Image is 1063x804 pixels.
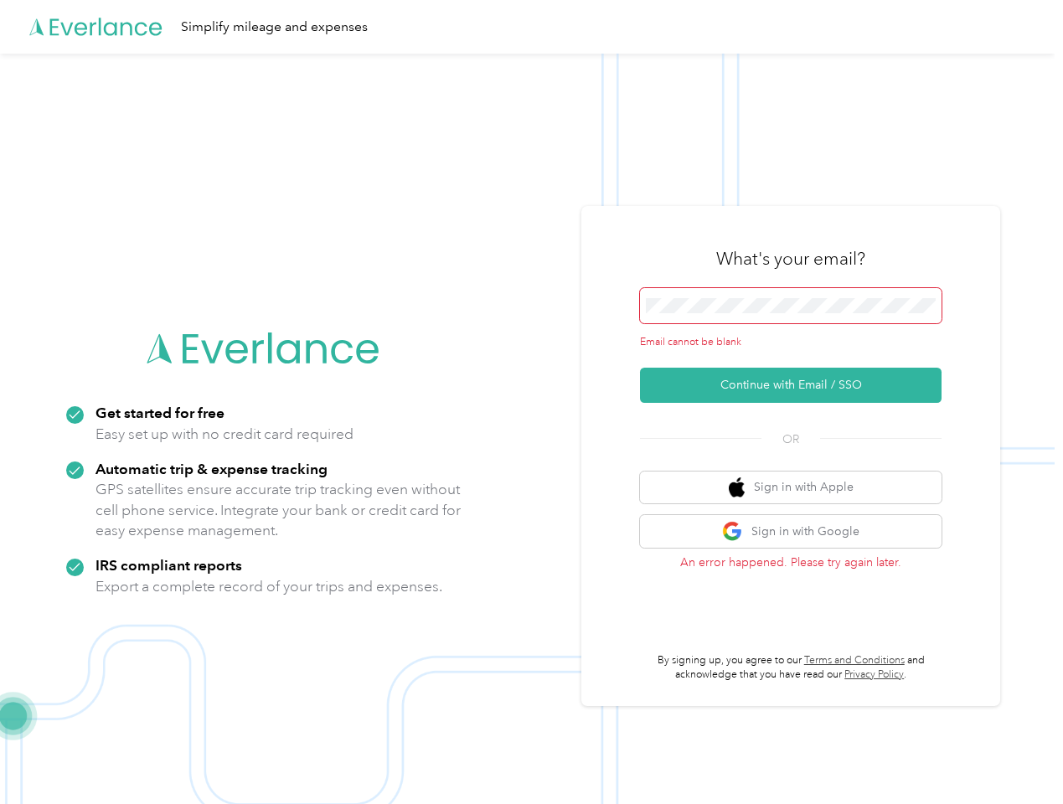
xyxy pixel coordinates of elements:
[640,554,942,571] p: An error happened. Please try again later.
[181,17,368,38] div: Simplify mileage and expenses
[640,472,942,504] button: apple logoSign in with Apple
[95,404,224,421] strong: Get started for free
[716,247,865,271] h3: What's your email?
[761,430,820,448] span: OR
[640,335,942,350] div: Email cannot be blank
[640,515,942,548] button: google logoSign in with Google
[95,556,242,574] strong: IRS compliant reports
[640,368,942,403] button: Continue with Email / SSO
[95,460,328,477] strong: Automatic trip & expense tracking
[804,654,905,667] a: Terms and Conditions
[722,521,743,542] img: google logo
[95,479,462,541] p: GPS satellites ensure accurate trip tracking even without cell phone service. Integrate your bank...
[95,576,442,597] p: Export a complete record of your trips and expenses.
[729,477,746,498] img: apple logo
[640,653,942,683] p: By signing up, you agree to our and acknowledge that you have read our .
[844,668,904,681] a: Privacy Policy
[95,424,353,445] p: Easy set up with no credit card required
